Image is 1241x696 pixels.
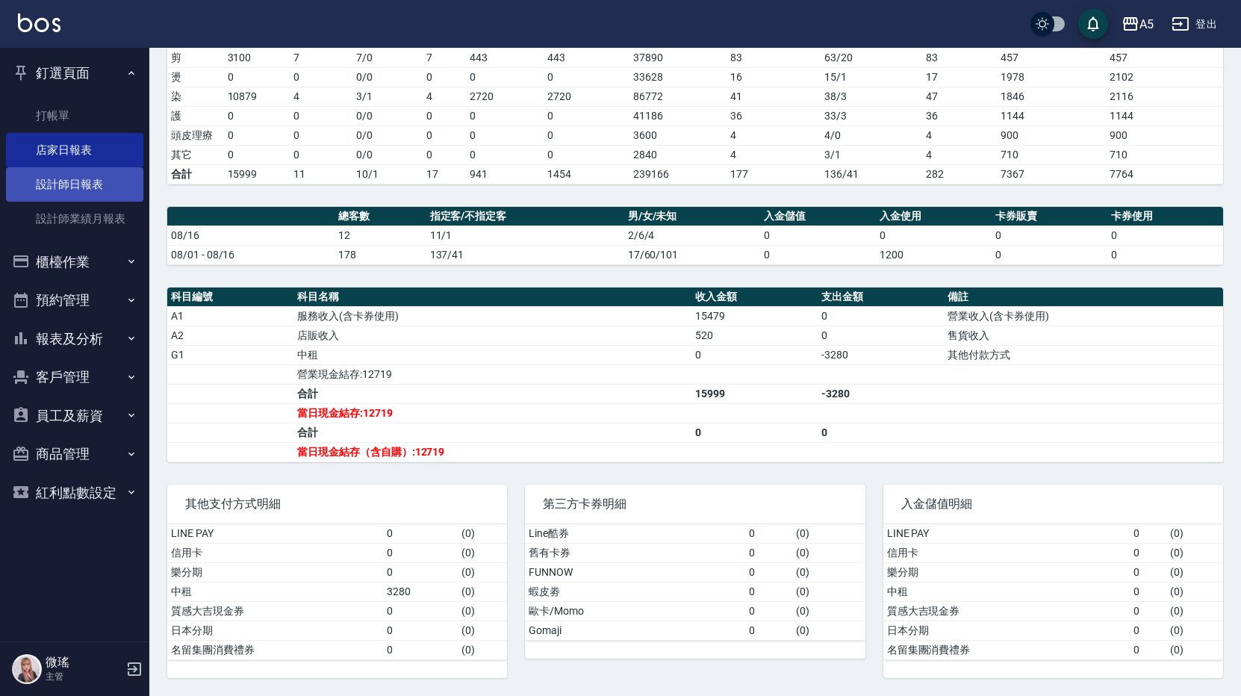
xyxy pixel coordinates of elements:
td: 0 / 0 [352,145,423,164]
td: ( 0 ) [458,524,507,544]
td: 0 [818,423,944,442]
td: 11 [290,164,352,184]
td: 信用卡 [167,543,383,562]
td: 37890 [629,48,727,67]
table: a dense table [525,524,865,641]
td: 燙 [167,67,224,87]
a: 店家日報表 [6,133,143,167]
td: 0 [691,423,818,442]
td: 0 [544,145,629,164]
td: 店販收入 [293,326,691,345]
td: 樂分期 [883,562,1130,582]
td: ( 0 ) [1166,543,1223,562]
td: 0 [745,562,792,582]
td: 0 / 0 [352,67,423,87]
td: ( 0 ) [792,543,865,562]
td: 83 [727,48,821,67]
td: 0 [423,67,466,87]
td: 0 [760,245,876,264]
td: -3280 [818,384,944,403]
td: 合計 [293,423,691,442]
td: 0 [383,543,458,562]
td: 3100 [224,48,290,67]
td: 10/1 [352,164,423,184]
td: ( 0 ) [458,621,507,640]
td: 0 [383,562,458,582]
td: 0 [745,543,792,562]
td: 0 [745,601,792,621]
td: 剪 [167,48,224,67]
td: A2 [167,326,293,345]
th: 備註 [944,288,1223,307]
td: 0 [1130,621,1166,640]
th: 收入金額 [691,288,818,307]
td: 0 [224,125,290,145]
button: 預約管理 [6,281,143,320]
td: 4 [922,145,997,164]
td: 4 [922,125,997,145]
td: 0 [691,345,818,364]
td: 36 [922,106,997,125]
td: 1144 [1106,106,1223,125]
td: 41186 [629,106,727,125]
td: 0 [544,67,629,87]
td: 3 / 1 [821,145,922,164]
td: ( 0 ) [458,601,507,621]
td: 41 [727,87,821,106]
td: 0 [992,245,1107,264]
td: 17 [922,67,997,87]
td: 136/41 [821,164,922,184]
td: LINE PAY [167,524,383,544]
td: 2720 [544,87,629,106]
td: 0 [1130,543,1166,562]
td: 443 [544,48,629,67]
td: 2720 [466,87,544,106]
td: 7367 [997,164,1106,184]
td: 0 [1107,226,1223,245]
th: 入金使用 [876,207,992,226]
td: ( 0 ) [458,582,507,601]
th: 科目編號 [167,288,293,307]
td: ( 0 ) [1166,562,1223,582]
td: 38 / 3 [821,87,922,106]
h5: 微瑤 [46,655,122,670]
td: ( 0 ) [458,543,507,562]
td: 900 [1106,125,1223,145]
td: 710 [997,145,1106,164]
a: 設計師日報表 [6,167,143,202]
td: 16 [727,67,821,87]
td: 2116 [1106,87,1223,106]
td: 中租 [883,582,1130,601]
button: A5 [1116,9,1160,40]
td: 售貨收入 [944,326,1223,345]
td: 86772 [629,87,727,106]
span: 其他支付方式明細 [185,497,489,512]
td: ( 0 ) [458,562,507,582]
td: 177 [727,164,821,184]
td: 頭皮理療 [167,125,224,145]
table: a dense table [167,10,1223,184]
td: 08/01 - 08/16 [167,245,335,264]
td: 0 [1130,562,1166,582]
span: 入金儲值明細 [901,497,1205,512]
td: 2/6/4 [624,226,761,245]
th: 指定客/不指定客 [426,207,624,226]
td: 457 [997,48,1106,67]
td: 0 [423,106,466,125]
td: 0 [1130,524,1166,544]
td: 443 [466,48,544,67]
table: a dense table [167,524,507,660]
td: 239166 [629,164,727,184]
td: 17/60/101 [624,245,761,264]
a: 設計師業績月報表 [6,202,143,236]
td: 0 [290,125,352,145]
td: 15 / 1 [821,67,922,87]
td: 其它 [167,145,224,164]
button: 登出 [1166,10,1223,38]
td: 33628 [629,67,727,87]
td: 33 / 3 [821,106,922,125]
td: 282 [922,164,997,184]
th: 男/女/未知 [624,207,761,226]
td: 0 [1130,640,1166,659]
td: 4 / 0 [821,125,922,145]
